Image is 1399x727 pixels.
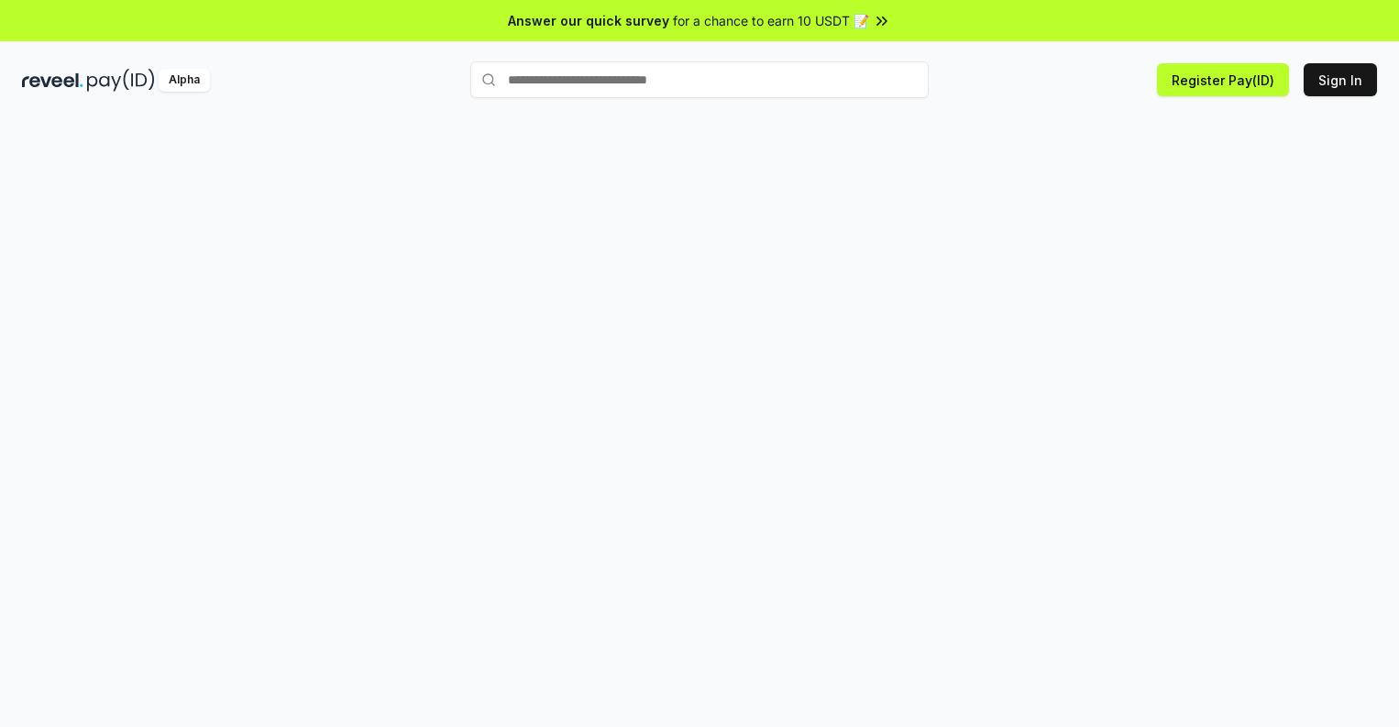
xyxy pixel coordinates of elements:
[673,11,869,30] span: for a chance to earn 10 USDT 📝
[22,69,83,92] img: reveel_dark
[159,69,210,92] div: Alpha
[508,11,669,30] span: Answer our quick survey
[1157,63,1289,96] button: Register Pay(ID)
[87,69,155,92] img: pay_id
[1304,63,1377,96] button: Sign In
